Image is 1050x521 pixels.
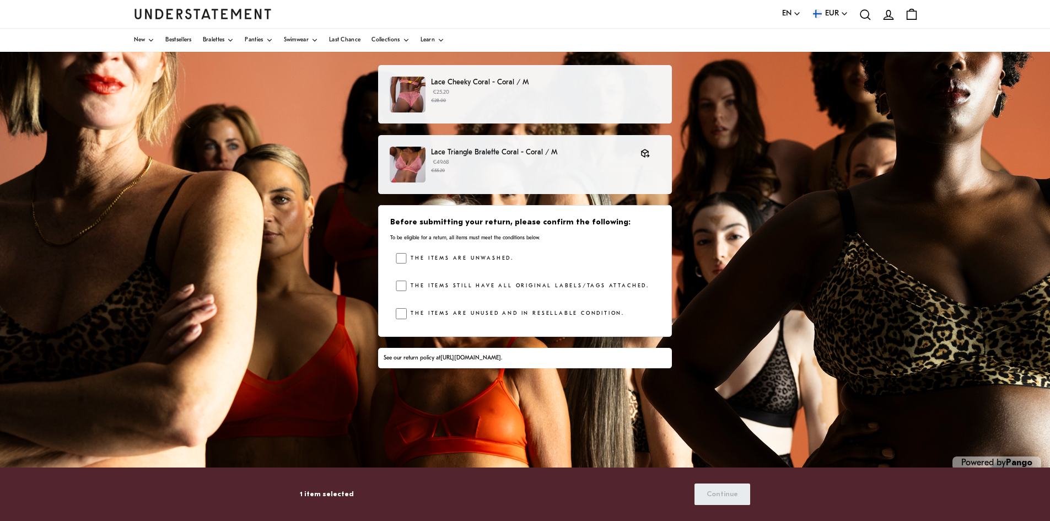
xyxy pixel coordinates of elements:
span: Last Chance [329,37,360,43]
span: Bestsellers [165,37,191,43]
p: €25.20 [431,88,660,105]
span: Swimwear [284,37,309,43]
span: EN [782,8,791,20]
span: Collections [371,37,400,43]
label: The items still have all original labels/tags attached. [407,281,649,292]
span: EUR [825,8,839,20]
span: Learn [421,37,435,43]
label: The items are unwashed. [407,253,514,264]
a: Pango [1006,459,1032,468]
div: See our return policy at . [384,354,666,363]
span: Bralettes [203,37,225,43]
a: Understatement Homepage [134,9,272,19]
a: Swimwear [284,29,318,52]
p: Lace Triangle Bralette Coral - Coral / M [431,147,629,158]
a: Panties [245,29,272,52]
strike: €55.20 [431,168,445,173]
p: Lace Cheeky Coral - Coral / M [431,77,660,88]
button: EUR [812,8,848,20]
a: New [134,29,155,52]
button: EN [782,8,801,20]
label: The items are unused and in resellable condition. [407,308,624,319]
a: [URL][DOMAIN_NAME] [440,355,501,361]
a: Learn [421,29,445,52]
p: Powered by [952,456,1041,470]
a: Collections [371,29,409,52]
img: lace-triangle-bralette-001-kahlo-33974540370085.jpg [390,147,426,182]
p: €49.68 [431,158,629,175]
span: Panties [245,37,263,43]
a: Bestsellers [165,29,191,52]
img: lace-cheeky-kahlo-33974542205093.jpg [390,77,426,112]
h3: Before submitting your return, please confirm the following: [390,217,660,228]
p: To be eligible for a return, all items must meet the conditions below. [390,234,660,241]
span: New [134,37,146,43]
strike: €28.00 [431,98,446,103]
a: Last Chance [329,29,360,52]
a: Bralettes [203,29,234,52]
